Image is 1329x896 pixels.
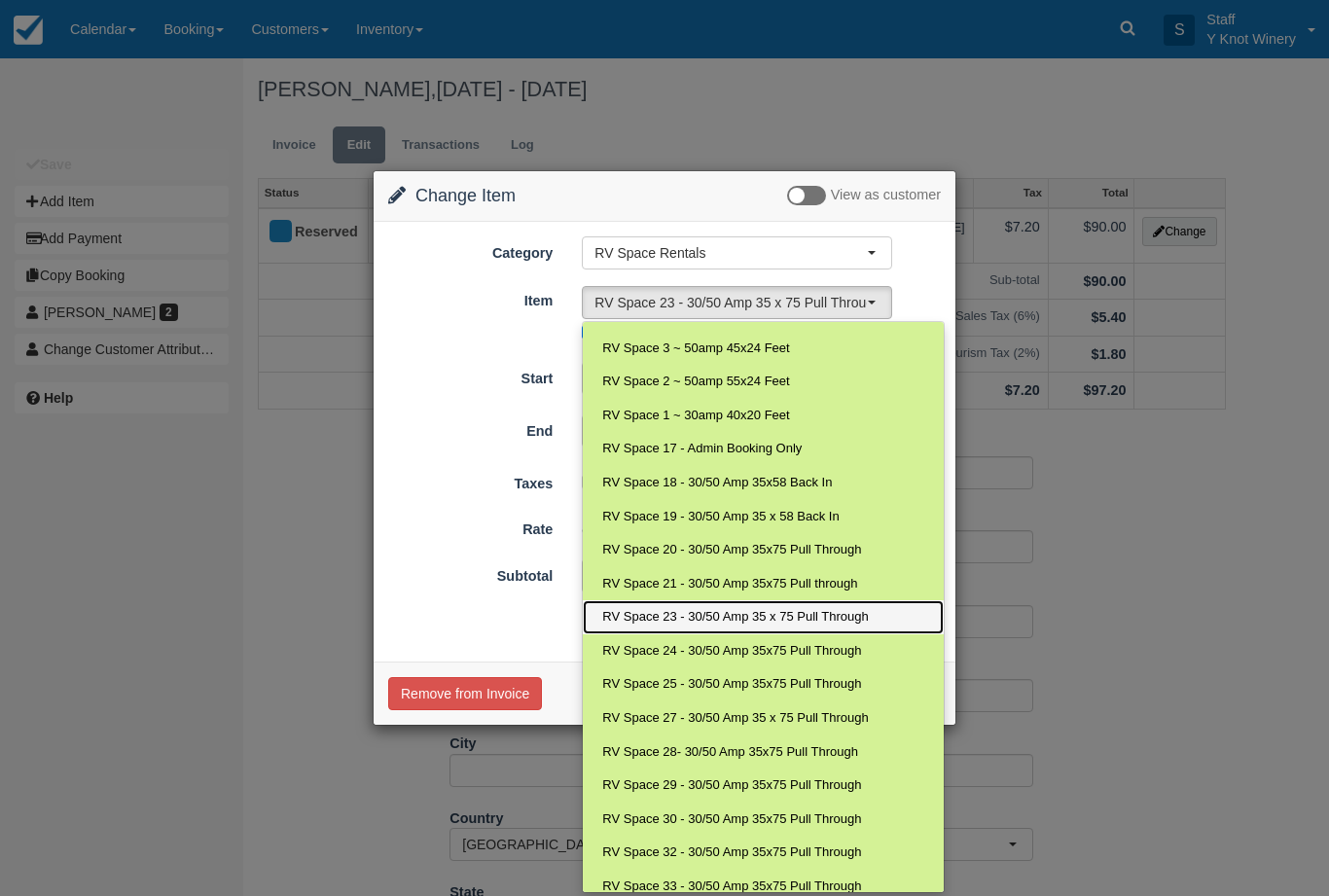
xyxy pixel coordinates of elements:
[602,642,861,661] span: RV Space 24 - 30/50 Amp 35x75 Pull Through
[602,608,868,627] span: RV Space 23 - 30/50 Amp 35 x 75 Pull Through
[602,340,789,358] span: RV Space 3 ~ 50amp 45x24 Feet
[602,878,861,896] span: RV Space 33 - 30/50 Amp 35x75 Pull Through
[602,508,839,526] span: RV Space 19 - 30/50 Amp 35 x 58 Back In
[602,541,861,559] span: RV Space 20 - 30/50 Amp 35x75 Pull Through
[602,373,789,391] span: RV Space 2 ~ 50amp 55x24 Feet
[602,440,802,458] span: RV Space 17 - Admin Booking Only
[602,474,832,492] span: RV Space 18 - 30/50 Amp 35x58 Back In
[602,575,857,593] span: RV Space 21 - 30/50 Amp 35x75 Pull through
[602,675,861,694] span: RV Space 25 - 30/50 Amp 35x75 Pull Through
[602,776,861,795] span: RV Space 29 - 30/50 Amp 35x75 Pull Through
[602,843,861,862] span: RV Space 32 - 30/50 Amp 35x75 Pull Through
[602,743,858,762] span: RV Space 28- 30/50 Amp 35x75 Pull Through
[602,810,861,829] span: RV Space 30 - 30/50 Amp 35x75 Pull Through
[602,407,789,425] span: RV Space 1 ~ 30amp 40x20 Feet
[602,709,868,728] span: RV Space 27 - 30/50 Amp 35 x 75 Pull Through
